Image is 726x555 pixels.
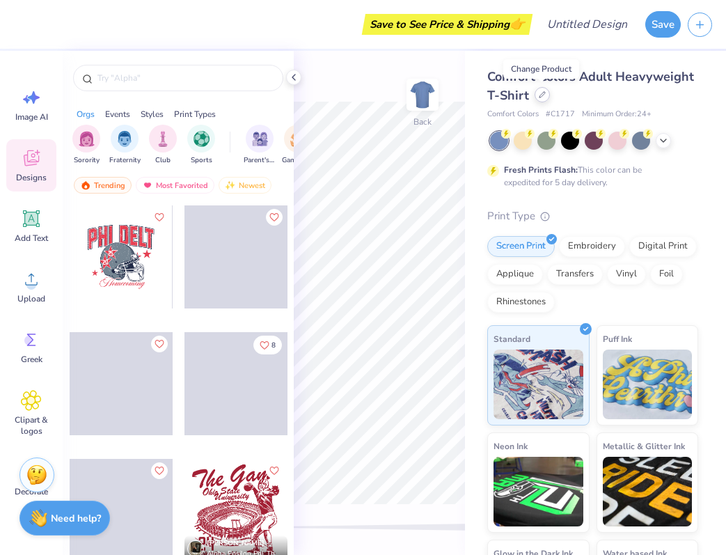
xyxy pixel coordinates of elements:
[487,68,694,104] span: Comfort Colors Adult Heavyweight T-Shirt
[244,125,276,166] button: filter button
[155,131,171,147] img: Club Image
[494,350,583,419] img: Standard
[155,155,171,166] span: Club
[96,71,274,85] input: Try "Alpha"
[603,439,685,453] span: Metallic & Glitter Ink
[15,111,48,123] span: Image AI
[546,109,575,120] span: # C1717
[187,125,215,166] div: filter for Sports
[487,208,698,224] div: Print Type
[79,131,95,147] img: Sorority Image
[74,155,100,166] span: Sorority
[607,264,646,285] div: Vinyl
[290,131,306,147] img: Game Day Image
[582,109,652,120] span: Minimum Order: 24 +
[494,331,530,346] span: Standard
[191,155,212,166] span: Sports
[559,236,625,257] div: Embroidery
[74,177,132,194] div: Trending
[494,457,583,526] img: Neon Ink
[503,59,579,79] div: Change Product
[72,125,100,166] div: filter for Sorority
[487,236,555,257] div: Screen Print
[149,125,177,166] div: filter for Club
[194,131,210,147] img: Sports Image
[15,233,48,244] span: Add Text
[187,125,215,166] button: filter button
[151,209,168,226] button: Like
[282,125,314,166] button: filter button
[271,342,276,349] span: 8
[151,336,168,352] button: Like
[109,155,141,166] span: Fraternity
[603,331,632,346] span: Puff Ink
[15,486,48,497] span: Decorate
[151,462,168,479] button: Like
[8,414,54,437] span: Clipart & logos
[413,116,432,128] div: Back
[547,264,603,285] div: Transfers
[174,108,216,120] div: Print Types
[72,125,100,166] button: filter button
[51,512,101,525] strong: Need help?
[494,439,528,453] span: Neon Ink
[117,131,132,147] img: Fraternity Image
[109,125,141,166] div: filter for Fraternity
[253,336,282,354] button: Like
[504,164,675,189] div: This color can be expedited for 5 day delivery.
[409,81,436,109] img: Back
[487,292,555,313] div: Rhinestones
[603,350,693,419] img: Puff Ink
[105,108,130,120] div: Events
[282,155,314,166] span: Game Day
[21,354,42,365] span: Greek
[80,180,91,190] img: trending.gif
[266,462,283,479] button: Like
[650,264,683,285] div: Foil
[603,457,693,526] img: Metallic & Glitter Ink
[487,109,539,120] span: Comfort Colors
[141,108,164,120] div: Styles
[109,125,141,166] button: filter button
[252,131,268,147] img: Parent's Weekend Image
[16,172,47,183] span: Designs
[510,15,525,32] span: 👉
[487,264,543,285] div: Applique
[244,125,276,166] div: filter for Parent's Weekend
[142,180,153,190] img: most_fav.gif
[244,155,276,166] span: Parent's Weekend
[219,177,271,194] div: Newest
[536,10,638,38] input: Untitled Design
[282,125,314,166] div: filter for Game Day
[629,236,697,257] div: Digital Print
[365,14,529,35] div: Save to See Price & Shipping
[207,538,265,548] span: [PERSON_NAME]
[149,125,177,166] button: filter button
[136,177,214,194] div: Most Favorited
[645,11,681,38] button: Save
[504,164,578,175] strong: Fresh Prints Flash:
[17,293,45,304] span: Upload
[77,108,95,120] div: Orgs
[225,180,236,190] img: newest.gif
[266,209,283,226] button: Like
